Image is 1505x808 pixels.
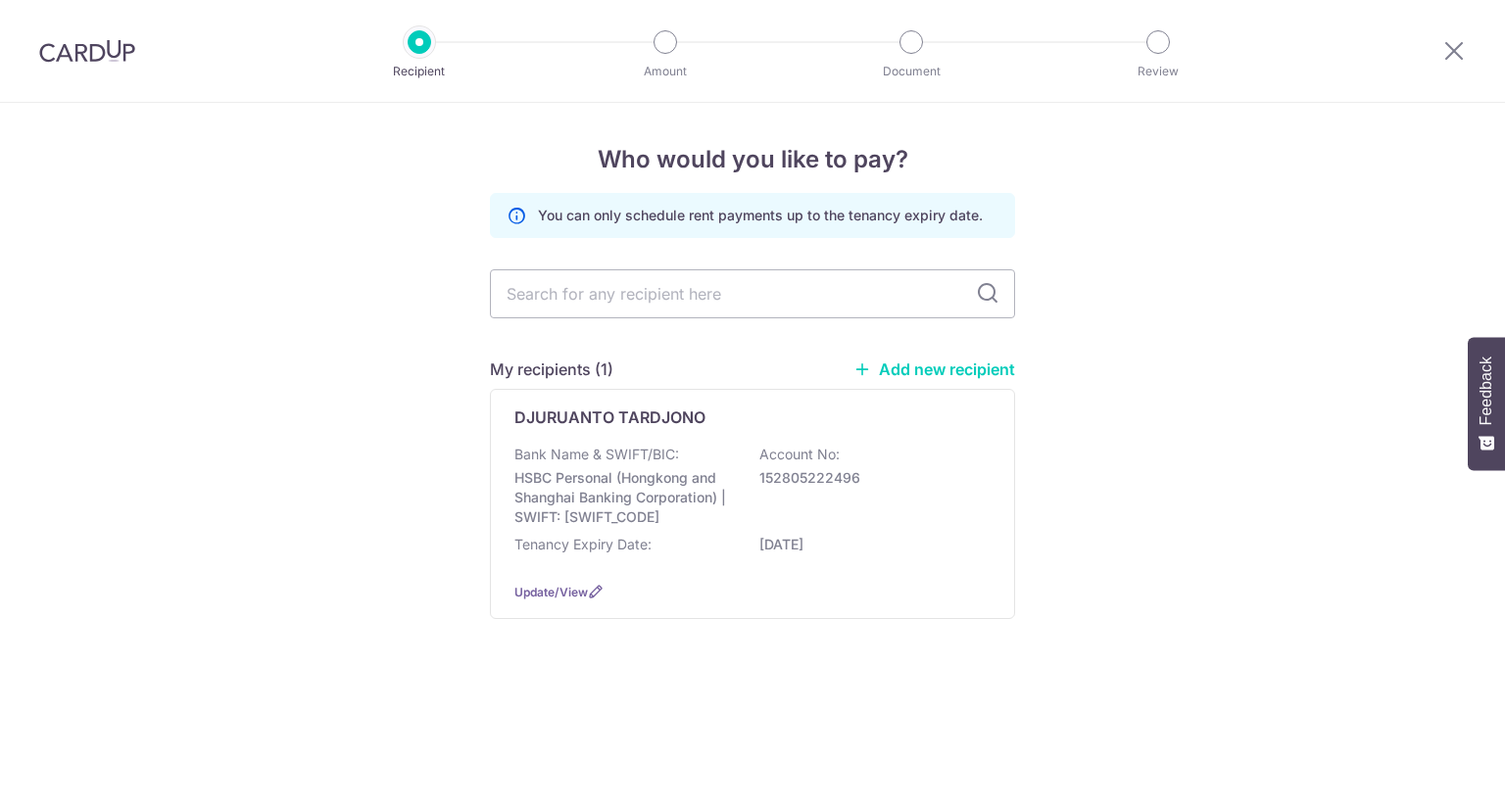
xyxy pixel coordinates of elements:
[839,62,984,81] p: Document
[490,357,613,381] h5: My recipients (1)
[514,468,734,527] p: HSBC Personal (Hongkong and Shanghai Banking Corporation) | SWIFT: [SWIFT_CODE]
[490,142,1015,177] h4: Who would you like to pay?
[514,405,705,429] p: DJURUANTO TARDJONO
[759,535,979,554] p: [DATE]
[514,585,588,599] a: Update/View
[1380,749,1485,798] iframe: Opens a widget where you can find more information
[39,39,135,63] img: CardUp
[514,445,679,464] p: Bank Name & SWIFT/BIC:
[538,206,983,225] p: You can only schedule rent payments up to the tenancy expiry date.
[1086,62,1231,81] p: Review
[853,359,1015,379] a: Add new recipient
[593,62,738,81] p: Amount
[490,269,1015,318] input: Search for any recipient here
[1478,356,1495,425] span: Feedback
[347,62,492,81] p: Recipient
[759,468,979,488] p: 152805222496
[514,535,652,554] p: Tenancy Expiry Date:
[759,445,840,464] p: Account No:
[1468,337,1505,470] button: Feedback - Show survey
